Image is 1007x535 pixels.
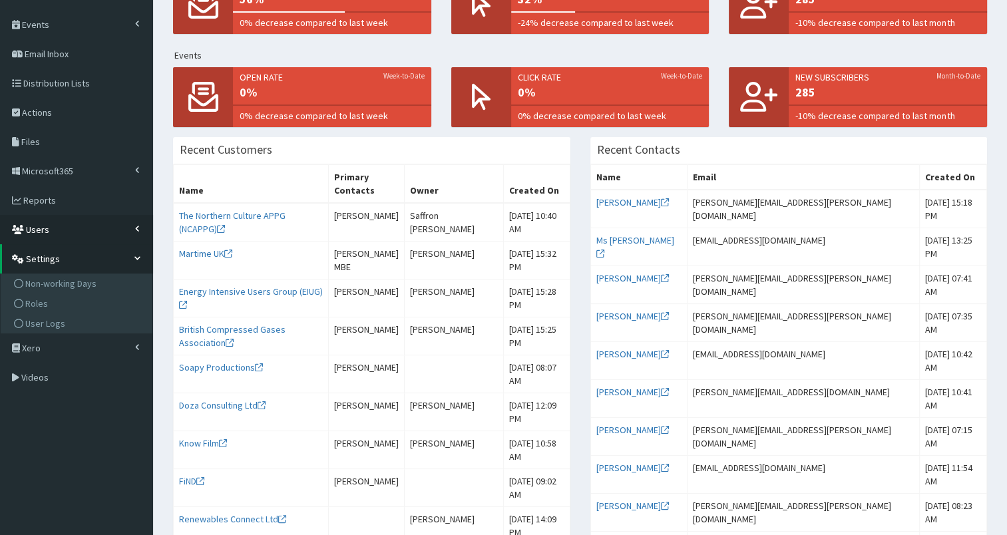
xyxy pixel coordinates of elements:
[920,228,987,266] td: [DATE] 13:25 PM
[688,494,920,532] td: [PERSON_NAME][EMAIL_ADDRESS][PERSON_NAME][DOMAIN_NAME]
[329,165,405,204] th: Primary Contacts
[4,313,152,333] a: User Logs
[688,342,920,380] td: [EMAIL_ADDRESS][DOMAIN_NAME]
[329,242,405,279] td: [PERSON_NAME] MBE
[503,393,570,431] td: [DATE] 12:09 PM
[240,84,425,101] span: 0%
[329,393,405,431] td: [PERSON_NAME]
[518,16,703,29] span: -24% decrease compared to last week
[688,165,920,190] th: Email
[518,109,703,122] span: 0% decrease compared to last week
[22,342,41,354] span: Xero
[920,190,987,228] td: [DATE] 15:18 PM
[596,196,669,208] a: [PERSON_NAME]
[795,84,980,101] span: 285
[23,77,90,89] span: Distribution Lists
[795,109,980,122] span: -10% decrease compared to last month
[920,304,987,342] td: [DATE] 07:35 AM
[597,144,680,156] h3: Recent Contacts
[25,48,69,60] span: Email Inbox
[688,418,920,456] td: [PERSON_NAME][EMAIL_ADDRESS][PERSON_NAME][DOMAIN_NAME]
[405,242,504,279] td: [PERSON_NAME]
[174,165,329,204] th: Name
[503,242,570,279] td: [DATE] 15:32 PM
[405,431,504,469] td: [PERSON_NAME]
[179,210,286,235] a: The Northern Culture APPG (NCAPPG)
[179,361,263,373] a: Soapy Productions
[25,317,65,329] span: User Logs
[503,165,570,204] th: Created On
[920,380,987,418] td: [DATE] 10:41 AM
[180,144,272,156] h3: Recent Customers
[4,273,152,293] a: Non-working Days
[596,424,669,436] a: [PERSON_NAME]
[596,462,669,474] a: [PERSON_NAME]
[240,16,425,29] span: 0% decrease compared to last week
[179,323,286,349] a: British Compressed Gases Association
[405,279,504,317] td: [PERSON_NAME]
[240,109,425,122] span: 0% decrease compared to last week
[596,310,669,322] a: [PERSON_NAME]
[920,494,987,532] td: [DATE] 08:23 AM
[936,71,980,81] small: Month-to-Date
[596,386,669,398] a: [PERSON_NAME]
[22,19,49,31] span: Events
[688,456,920,494] td: [EMAIL_ADDRESS][DOMAIN_NAME]
[405,203,504,242] td: Saffron [PERSON_NAME]
[795,71,980,84] span: New Subscribers
[4,293,152,313] a: Roles
[329,279,405,317] td: [PERSON_NAME]
[179,399,266,411] a: Doza Consulting Ltd
[329,355,405,393] td: [PERSON_NAME]
[21,371,49,383] span: Videos
[329,317,405,355] td: [PERSON_NAME]
[329,203,405,242] td: [PERSON_NAME]
[503,355,570,393] td: [DATE] 08:07 AM
[688,190,920,228] td: [PERSON_NAME][EMAIL_ADDRESS][PERSON_NAME][DOMAIN_NAME]
[596,348,669,360] a: [PERSON_NAME]
[23,194,56,206] span: Reports
[920,266,987,304] td: [DATE] 07:41 AM
[25,297,48,309] span: Roles
[920,342,987,380] td: [DATE] 10:42 AM
[179,513,286,525] a: Renewables Connect Ltd
[503,203,570,242] td: [DATE] 10:40 AM
[383,71,425,81] small: Week-to-Date
[596,234,674,260] a: Ms [PERSON_NAME]
[179,248,232,260] a: Martime UK
[503,469,570,507] td: [DATE] 09:02 AM
[405,393,504,431] td: [PERSON_NAME]
[688,304,920,342] td: [PERSON_NAME][EMAIL_ADDRESS][PERSON_NAME][DOMAIN_NAME]
[405,317,504,355] td: [PERSON_NAME]
[795,16,980,29] span: -10% decrease compared to last month
[688,380,920,418] td: [PERSON_NAME][EMAIL_ADDRESS][DOMAIN_NAME]
[688,266,920,304] td: [PERSON_NAME][EMAIL_ADDRESS][PERSON_NAME][DOMAIN_NAME]
[26,253,60,265] span: Settings
[174,51,997,61] h5: Events
[179,285,323,311] a: Energy Intensive Users Group (EIUG)
[22,106,52,118] span: Actions
[920,418,987,456] td: [DATE] 07:15 AM
[240,71,425,84] span: Open rate
[21,136,40,148] span: Files
[518,84,703,101] span: 0%
[596,272,669,284] a: [PERSON_NAME]
[661,71,702,81] small: Week-to-Date
[179,437,227,449] a: Know Film
[26,224,49,236] span: Users
[688,228,920,266] td: [EMAIL_ADDRESS][DOMAIN_NAME]
[920,165,987,190] th: Created On
[22,165,73,177] span: Microsoft365
[920,456,987,494] td: [DATE] 11:54 AM
[503,431,570,469] td: [DATE] 10:58 AM
[405,165,504,204] th: Owner
[590,165,688,190] th: Name
[518,71,703,84] span: Click rate
[179,475,204,487] a: FiND
[503,279,570,317] td: [DATE] 15:28 PM
[503,317,570,355] td: [DATE] 15:25 PM
[25,277,97,289] span: Non-working Days
[596,500,669,512] a: [PERSON_NAME]
[329,431,405,469] td: [PERSON_NAME]
[329,469,405,507] td: [PERSON_NAME]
